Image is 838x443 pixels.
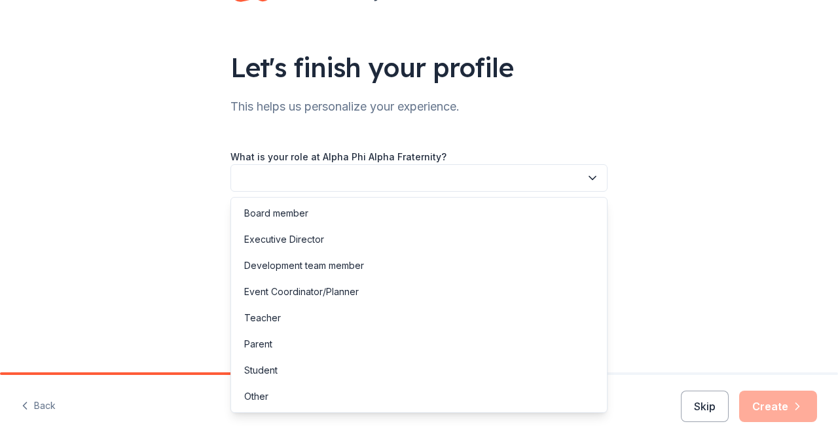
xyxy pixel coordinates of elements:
[244,363,278,378] div: Student
[244,310,281,326] div: Teacher
[244,232,324,247] div: Executive Director
[244,258,364,274] div: Development team member
[244,284,359,300] div: Event Coordinator/Planner
[244,389,268,404] div: Other
[244,336,272,352] div: Parent
[244,205,308,221] div: Board member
